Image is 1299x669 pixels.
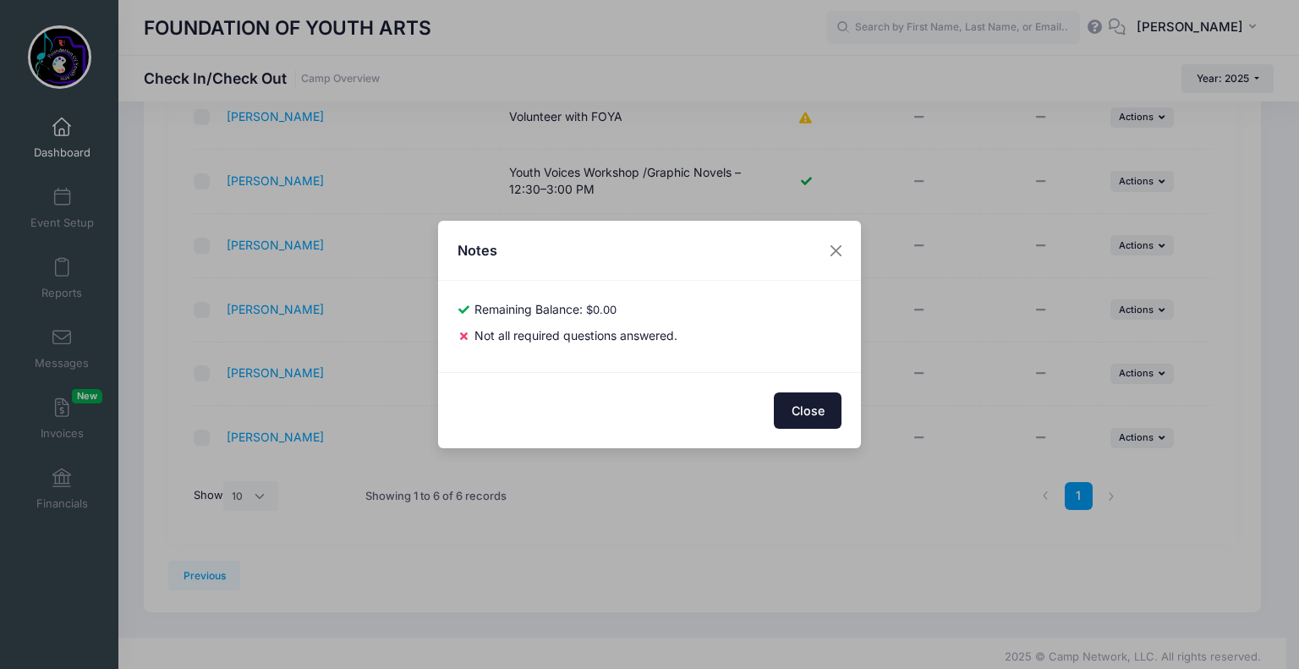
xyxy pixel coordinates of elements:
[474,328,677,343] span: Not all required questions answered.
[774,392,841,429] button: Close
[821,235,852,266] button: Close
[474,302,583,316] span: Remaining Balance:
[458,240,497,260] h4: Notes
[586,303,617,316] span: $0.00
